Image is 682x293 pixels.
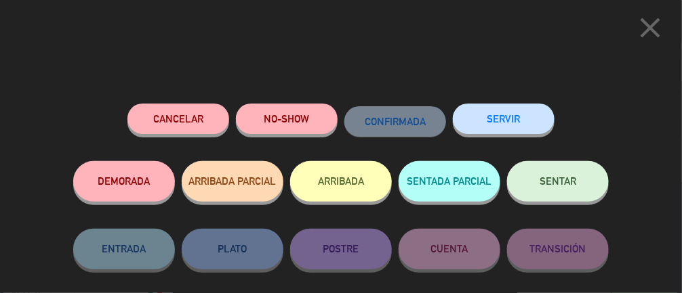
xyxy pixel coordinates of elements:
button: POSTRE [290,229,392,269]
button: SENTADA PARCIAL [399,161,500,202]
button: SENTAR [507,161,609,202]
span: CONFIRMADA [365,116,426,127]
button: DEMORADA [73,161,175,202]
button: close [630,10,672,50]
span: ARRIBADA PARCIAL [189,175,277,187]
button: ARRIBADA PARCIAL [182,161,283,202]
button: ARRIBADA [290,161,392,202]
button: TRANSICIÓN [507,229,609,269]
i: close [634,11,668,45]
button: Cancelar [127,104,229,134]
button: PLATO [182,229,283,269]
button: SERVIR [453,104,555,134]
button: CUENTA [399,229,500,269]
button: ENTRADA [73,229,175,269]
button: NO-SHOW [236,104,338,134]
span: SENTAR [540,175,576,187]
button: CONFIRMADA [344,106,446,137]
